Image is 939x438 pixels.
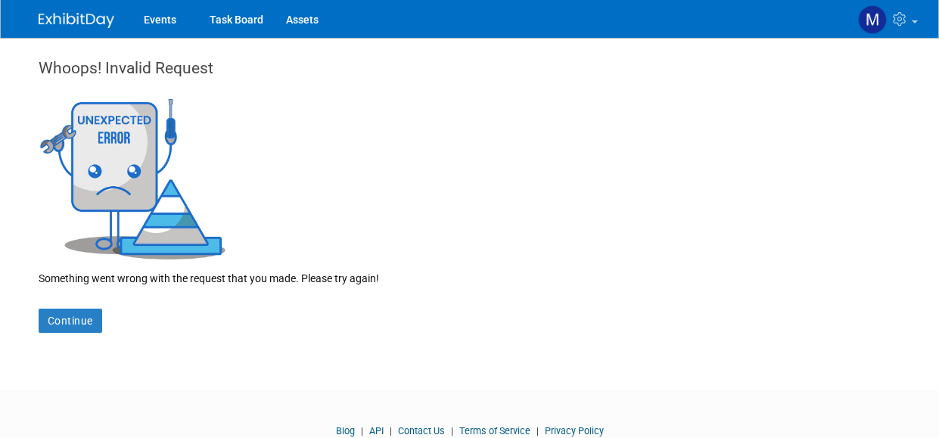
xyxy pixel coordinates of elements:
a: Privacy Policy [545,425,604,436]
a: API [369,425,384,436]
div: Something went wrong with the request that you made. Please try again! [39,259,901,286]
span: | [386,425,396,436]
span: | [357,425,367,436]
img: ExhibitDay [39,13,114,28]
a: Blog [336,425,355,436]
div: Whoops! Invalid Request [39,57,901,95]
a: Continue [39,309,102,333]
img: Invalid Request [39,95,228,259]
a: Contact Us [398,425,445,436]
img: Michael Hagenbrock [858,5,887,34]
span: | [533,425,543,436]
a: Terms of Service [459,425,530,436]
span: | [447,425,457,436]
